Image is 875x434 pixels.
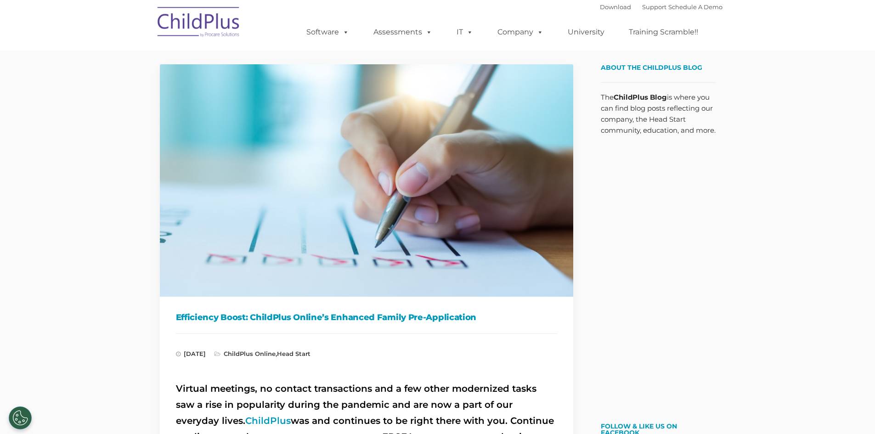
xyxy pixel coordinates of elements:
a: Software [297,23,358,41]
a: ChildPlus [245,415,291,426]
button: Cookies Settings [9,406,32,429]
a: ChildPlus Online [224,350,276,357]
span: About the ChildPlus Blog [601,63,702,72]
a: Training Scramble!! [620,23,707,41]
a: Schedule A Demo [668,3,723,11]
img: Efficiency Boost: ChildPlus Online's Enhanced Family Pre-Application Process - Streamlining Appli... [160,64,573,297]
a: Download [600,3,631,11]
span: [DATE] [176,350,206,357]
p: The is where you can find blog posts reflecting our company, the Head Start community, education,... [601,92,716,136]
h1: Efficiency Boost: ChildPlus Online’s Enhanced Family Pre-Application [176,310,557,324]
a: University [559,23,614,41]
img: ChildPlus by Procare Solutions [153,0,245,46]
a: Company [488,23,553,41]
a: Assessments [364,23,441,41]
a: IT [447,23,482,41]
font: | [600,3,723,11]
span: , [215,350,310,357]
strong: ChildPlus Blog [614,93,667,101]
a: Support [642,3,666,11]
a: Head Start [277,350,310,357]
